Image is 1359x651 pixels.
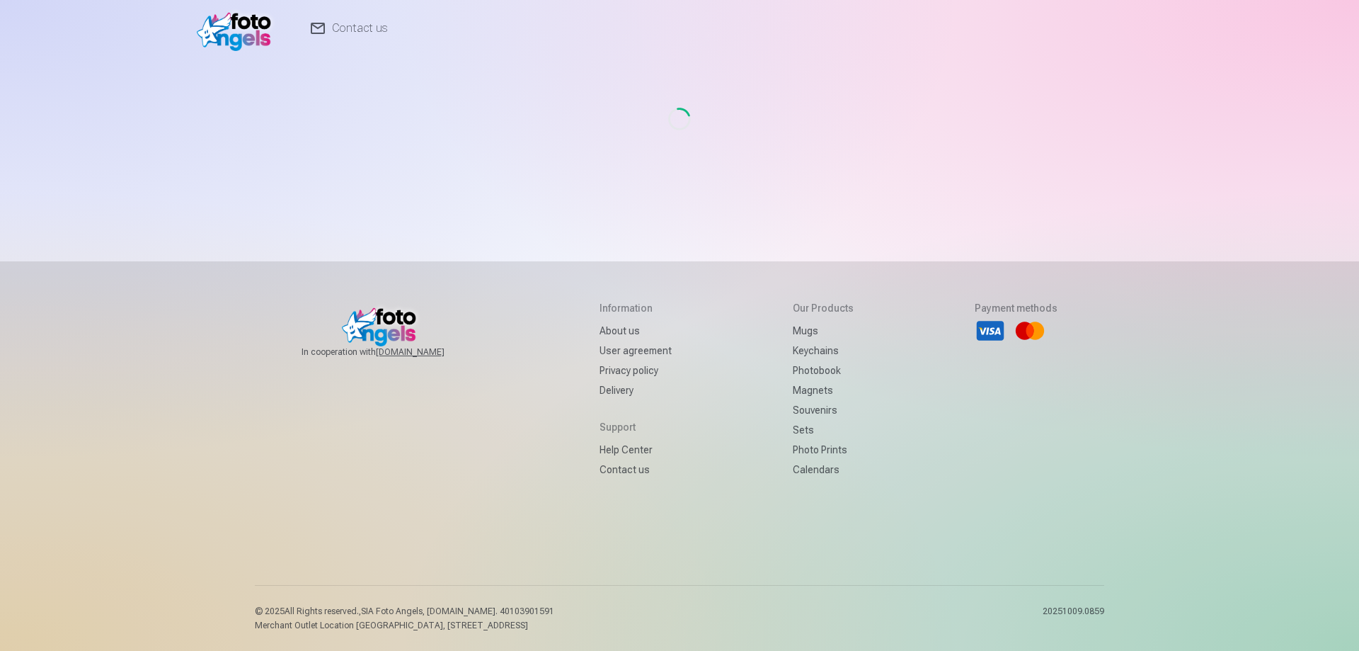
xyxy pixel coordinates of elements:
[793,420,854,440] a: Sets
[793,301,854,315] h5: Our products
[600,440,672,460] a: Help Center
[975,301,1057,315] h5: Payment methods
[600,341,672,361] a: User agreement
[1043,606,1104,631] p: 20251009.0859
[1014,315,1045,346] li: Mastercard
[600,321,672,341] a: About us
[793,341,854,361] a: Keychains
[255,606,554,617] p: © 2025 All Rights reserved. ,
[793,440,854,460] a: Photo prints
[793,380,854,400] a: Magnets
[376,346,478,358] a: [DOMAIN_NAME]
[302,346,478,358] span: In cooperation with
[600,420,672,434] h5: Support
[793,321,854,341] a: Mugs
[975,315,1006,346] li: Visa
[600,460,672,480] a: Contact us
[600,361,672,380] a: Privacy policy
[361,606,554,616] span: SIA Foto Angels, [DOMAIN_NAME]. 40103901591
[255,620,554,631] p: Merchant Outlet Location [GEOGRAPHIC_DATA], [STREET_ADDRESS]
[793,460,854,480] a: Calendars
[793,400,854,420] a: Souvenirs
[600,301,672,315] h5: Information
[793,361,854,380] a: Photobook
[197,6,278,51] img: /v1
[600,380,672,400] a: Delivery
